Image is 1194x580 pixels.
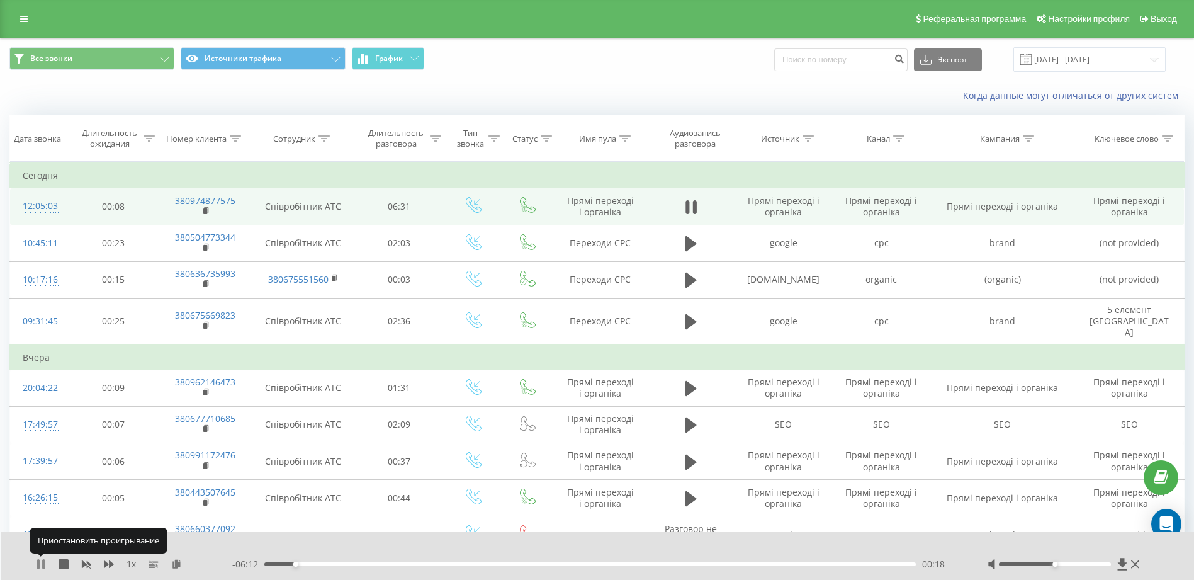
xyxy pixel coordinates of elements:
[375,54,403,63] span: График
[980,134,1020,144] div: Кампания
[23,449,55,474] div: 17:39:57
[354,261,444,298] td: 00:03
[175,412,235,424] a: 380677710685
[175,376,235,388] a: 380962146473
[68,443,159,480] td: 00:06
[68,480,159,516] td: 00:05
[553,443,648,480] td: Прямі переході і органіка
[553,516,648,553] td: Переходи CPC
[10,345,1185,370] td: Вчера
[553,370,648,406] td: Прямі переході і органіка
[354,225,444,261] td: 02:03
[735,406,832,443] td: SEO
[832,516,930,553] td: cpc
[23,194,55,219] div: 12:05:03
[252,225,354,261] td: Співробітник АТС
[1075,443,1184,480] td: Прямі переході і органіка
[232,558,264,571] span: - 06:12
[832,225,930,261] td: cpc
[175,449,235,461] a: 380991172476
[23,268,55,292] div: 10:17:16
[553,480,648,516] td: Прямі переході і органіка
[553,225,648,261] td: Переходи CPC
[553,406,648,443] td: Прямі переході і органіка
[252,406,354,443] td: Співробітник АТС
[166,134,227,144] div: Номер клиента
[914,48,982,71] button: Экспорт
[268,273,329,285] a: 380675551560
[1052,562,1057,567] div: Accessibility label
[1075,188,1184,225] td: Прямі переході і органіка
[553,261,648,298] td: Переходи CPC
[354,406,444,443] td: 02:09
[175,268,235,280] a: 380636735993
[252,443,354,480] td: Співробітник АТС
[68,298,159,344] td: 00:25
[930,370,1075,406] td: Прямі переході і органіка
[181,47,346,70] button: Источники трафика
[832,261,930,298] td: organic
[175,309,235,321] a: 380675669823
[963,89,1185,101] a: Когда данные могут отличаться от других систем
[354,443,444,480] td: 00:37
[293,562,298,567] div: Accessibility label
[68,188,159,225] td: 00:08
[365,128,427,149] div: Длительность разговора
[23,309,55,334] div: 09:31:45
[30,54,72,64] span: Все звонки
[735,370,832,406] td: Прямі переході і органіка
[175,195,235,207] a: 380974877575
[352,47,424,70] button: График
[354,516,444,553] td: 00:00
[10,163,1185,188] td: Сегодня
[735,443,832,480] td: Прямі переході і органіка
[735,480,832,516] td: Прямі переході і органіка
[1151,509,1181,539] div: Open Intercom Messenger
[832,298,930,344] td: cpc
[665,523,717,546] span: Разговор не состоялся
[14,134,61,144] div: Дата звонка
[354,188,444,225] td: 06:31
[68,406,159,443] td: 00:07
[553,298,648,344] td: Переходи CPC
[867,134,890,144] div: Канал
[735,261,832,298] td: [DOMAIN_NAME]
[23,231,55,256] div: 10:45:11
[922,558,945,571] span: 00:18
[735,516,832,553] td: google
[23,376,55,401] div: 20:04:22
[1075,225,1184,261] td: (not provided)
[252,188,354,225] td: Співробітник АТС
[175,523,235,535] a: 380660377092
[1151,14,1177,24] span: Выход
[273,134,315,144] div: Сотрудник
[579,134,616,144] div: Имя пула
[512,134,538,144] div: Статус
[735,225,832,261] td: google
[68,370,159,406] td: 00:09
[930,298,1075,344] td: brand
[1075,261,1184,298] td: (not provided)
[930,406,1075,443] td: SEO
[930,261,1075,298] td: (organic)
[761,134,799,144] div: Источник
[923,14,1026,24] span: Реферальная программа
[735,298,832,344] td: google
[23,522,55,547] div: 15:53:50
[930,480,1075,516] td: Прямі переході і органіка
[1075,480,1184,516] td: Прямі переході і органіка
[354,298,444,344] td: 02:36
[252,370,354,406] td: Співробітник АТС
[1075,298,1184,344] td: 5 елемент [GEOGRAPHIC_DATA]
[930,188,1075,225] td: Прямі переході і органіка
[553,188,648,225] td: Прямі переході і органіка
[175,486,235,498] a: 380443507645
[930,225,1075,261] td: brand
[930,516,1075,553] td: brand
[79,128,140,149] div: Длительность ожидания
[456,128,485,149] div: Тип звонка
[832,370,930,406] td: Прямі переході і органіка
[1095,134,1159,144] div: Ключевое слово
[23,486,55,510] div: 16:26:15
[23,412,55,437] div: 17:49:57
